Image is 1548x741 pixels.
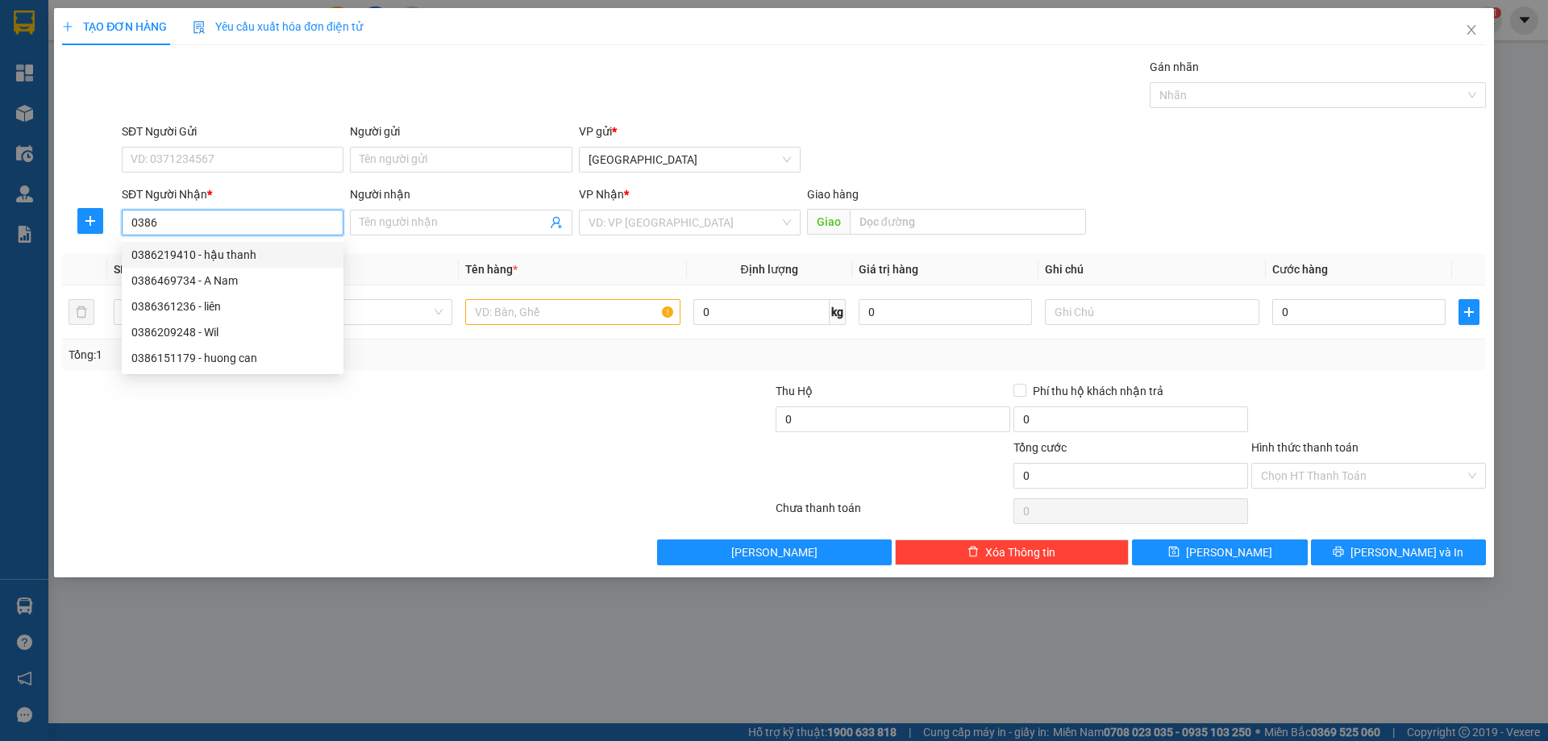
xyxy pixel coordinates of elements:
div: 0386361236 - liên [131,298,334,315]
div: Chưa thanh toán [774,499,1012,527]
button: [PERSON_NAME] [657,539,892,565]
img: icon [193,21,206,34]
button: deleteXóa Thông tin [895,539,1130,565]
div: SĐT Người Nhận [122,185,343,203]
div: 0386151179 - huong can [122,345,343,371]
div: 0386469734 - A Nam [122,268,343,293]
span: plus [1459,306,1479,318]
th: Ghi chú [1038,254,1266,285]
span: VP Nhận [579,188,624,201]
span: user-add [550,216,563,229]
div: 0386469734 - A Nam [131,272,334,289]
span: Giao hàng [807,188,859,201]
button: plus [77,208,103,234]
input: Dọc đường [850,209,1086,235]
span: Sài Gòn [589,148,791,172]
span: [PERSON_NAME] [731,543,818,561]
div: 0386361236 - liên [122,293,343,319]
span: TẠO ĐƠN HÀNG [62,20,167,33]
span: delete [967,546,979,559]
span: Tên hàng [465,263,518,276]
span: Giao [807,209,850,235]
span: plus [78,214,102,227]
div: Người gửi [350,123,572,140]
div: SĐT Người Gửi [122,123,343,140]
input: Ghi Chú [1045,299,1259,325]
span: printer [1333,546,1344,559]
div: 0386219410 - hậu thanh [122,242,343,268]
button: delete [69,299,94,325]
button: printer[PERSON_NAME] và In [1311,539,1486,565]
span: Thu Hộ [776,385,813,398]
label: Hình thức thanh toán [1251,441,1359,454]
input: 0 [859,299,1032,325]
span: Yêu cầu xuất hóa đơn điện tử [193,20,363,33]
span: kg [830,299,846,325]
div: VP gửi [579,123,801,140]
div: 0386219410 - hậu thanh [131,246,334,264]
span: Xóa Thông tin [985,543,1055,561]
button: plus [1459,299,1479,325]
button: Close [1449,8,1494,53]
button: save[PERSON_NAME] [1132,539,1307,565]
span: SL [114,263,127,276]
span: [PERSON_NAME] và In [1350,543,1463,561]
span: Tổng cước [1013,441,1067,454]
span: Khác [248,300,443,324]
span: [PERSON_NAME] [1186,543,1272,561]
div: Tổng: 1 [69,346,597,364]
div: 0386209248 - Wil [122,319,343,345]
span: plus [62,21,73,32]
input: VD: Bàn, Ghế [465,299,680,325]
span: Cước hàng [1272,263,1328,276]
div: 0386151179 - huong can [131,349,334,367]
span: close [1465,23,1478,36]
span: Định lượng [741,263,798,276]
div: 0386209248 - Wil [131,323,334,341]
label: Gán nhãn [1150,60,1199,73]
span: Giá trị hàng [859,263,918,276]
span: Phí thu hộ khách nhận trả [1026,382,1170,400]
span: save [1168,546,1180,559]
div: Người nhận [350,185,572,203]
